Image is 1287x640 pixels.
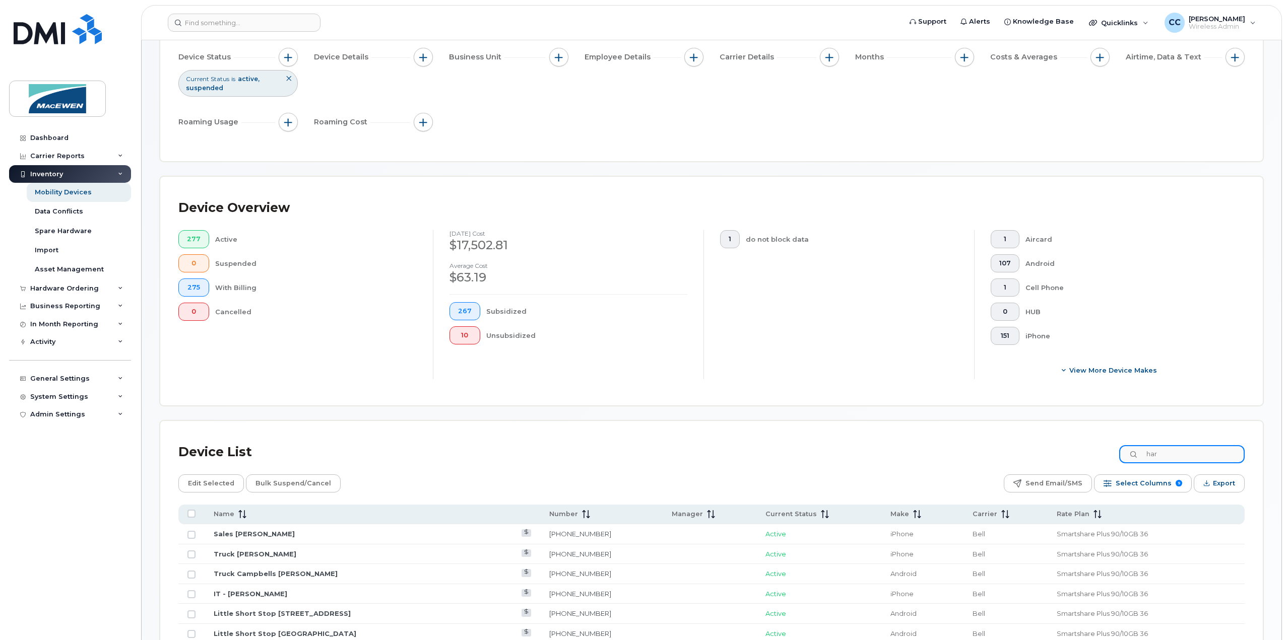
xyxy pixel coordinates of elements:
[178,195,290,221] div: Device Overview
[215,230,417,248] div: Active
[486,326,688,344] div: Unsubsidized
[1025,278,1229,297] div: Cell Phone
[729,235,731,243] span: 1
[999,332,1011,340] span: 151
[522,609,531,616] a: View Last Bill
[549,590,611,598] a: [PHONE_NUMBER]
[1057,609,1148,617] span: Smartshare Plus 90/10GB 36
[1126,52,1204,62] span: Airtime, Data & Text
[238,75,260,83] span: active
[178,278,209,297] button: 275
[178,117,241,127] span: Roaming Usage
[585,52,654,62] span: Employee Details
[214,510,234,519] span: Name
[178,230,209,248] button: 277
[1025,303,1229,321] div: HUB
[178,254,209,272] button: 0
[549,570,611,578] a: [PHONE_NUMBER]
[214,629,356,637] a: Little Short Stop [GEOGRAPHIC_DATA]
[1157,13,1263,33] div: Craig Crocker
[973,510,997,519] span: Carrier
[1213,476,1235,491] span: Export
[178,474,244,492] button: Edit Selected
[1025,230,1229,248] div: Aircard
[991,303,1019,321] button: 0
[186,75,229,83] span: Current Status
[188,476,234,491] span: Edit Selected
[746,230,958,248] div: do not block data
[168,14,320,32] input: Find something...
[973,570,985,578] span: Bell
[449,237,687,254] div: $17,502.81
[214,570,338,578] a: Truck Campbells [PERSON_NAME]
[449,302,480,320] button: 267
[522,589,531,597] a: View Last Bill
[903,12,953,32] a: Support
[765,570,786,578] span: Active
[672,510,703,519] span: Manager
[449,52,504,62] span: Business Unit
[549,550,611,558] a: [PHONE_NUMBER]
[449,326,480,344] button: 10
[890,629,917,637] span: Android
[855,52,887,62] span: Months
[186,84,223,92] span: suspended
[214,530,295,538] a: Sales [PERSON_NAME]
[765,510,817,519] span: Current Status
[890,609,917,617] span: Android
[890,570,917,578] span: Android
[549,510,578,519] span: Number
[522,549,531,557] a: View Last Bill
[953,12,997,32] a: Alerts
[449,230,687,237] h4: [DATE] cost
[991,230,1019,248] button: 1
[178,303,209,321] button: 0
[214,550,296,558] a: Truck [PERSON_NAME]
[969,17,990,27] span: Alerts
[187,235,201,243] span: 277
[214,590,287,598] a: IT - [PERSON_NAME]
[1189,15,1245,23] span: [PERSON_NAME]
[765,550,786,558] span: Active
[1057,590,1148,598] span: Smartshare Plus 90/10GB 36
[991,361,1229,379] button: View More Device Makes
[1116,476,1172,491] span: Select Columns
[1176,480,1182,486] span: 9
[991,254,1019,272] button: 107
[1169,17,1181,29] span: CC
[178,439,252,465] div: Device List
[1025,476,1082,491] span: Send Email/SMS
[973,609,985,617] span: Bell
[1069,366,1157,375] span: View More Device Makes
[999,283,1011,292] span: 1
[1119,445,1245,463] input: Search Device List ...
[991,327,1019,345] button: 151
[255,476,331,491] span: Bulk Suspend/Cancel
[890,530,914,538] span: iPhone
[890,550,914,558] span: iPhone
[214,609,351,617] a: Little Short Stop [STREET_ADDRESS]
[1189,23,1245,31] span: Wireless Admin
[1025,327,1229,345] div: iPhone
[991,278,1019,297] button: 1
[720,52,777,62] span: Carrier Details
[890,590,914,598] span: iPhone
[314,117,370,127] span: Roaming Cost
[522,629,531,636] a: View Last Bill
[215,254,417,272] div: Suspended
[1194,474,1245,492] button: Export
[765,609,786,617] span: Active
[973,550,985,558] span: Bell
[973,629,985,637] span: Bell
[1057,629,1148,637] span: Smartshare Plus 90/10GB 36
[187,283,201,292] span: 275
[1057,570,1148,578] span: Smartshare Plus 90/10GB 36
[458,331,472,339] span: 10
[1057,530,1148,538] span: Smartshare Plus 90/10GB 36
[522,529,531,537] a: View Last Bill
[990,52,1060,62] span: Costs & Averages
[486,302,688,320] div: Subsidized
[890,510,909,519] span: Make
[1057,550,1148,558] span: Smartshare Plus 90/10GB 36
[765,629,786,637] span: Active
